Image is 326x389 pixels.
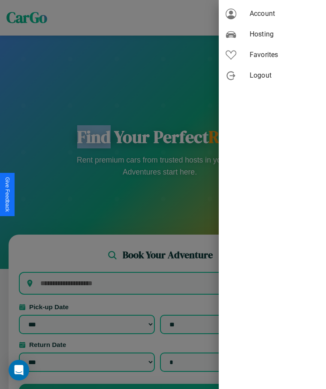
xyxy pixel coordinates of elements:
span: Favorites [250,50,319,60]
div: Logout [219,65,326,86]
div: Account [219,3,326,24]
div: Give Feedback [4,177,10,212]
div: Favorites [219,45,326,65]
span: Hosting [250,29,319,39]
div: Open Intercom Messenger [9,360,29,380]
span: Logout [250,70,319,81]
div: Hosting [219,24,326,45]
span: Account [250,9,319,19]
